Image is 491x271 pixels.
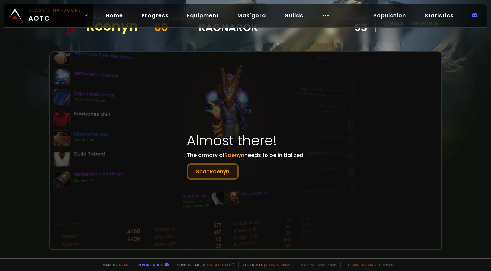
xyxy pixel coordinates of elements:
div: Roenyn [86,21,138,31]
p: The armory of needs to be initialized. [187,151,305,180]
a: a fan [119,262,129,267]
a: Classic HardcoreAOTC [4,4,93,27]
a: Guilds [279,9,308,22]
a: Buy me a coffee [202,262,234,267]
span: Ragnarok [199,23,258,32]
span: AOTC [28,7,81,23]
h1: Almost there! [187,130,305,151]
a: Terms [347,262,359,267]
a: Report a bug [138,262,163,267]
a: Consent [379,262,396,267]
a: Mak'gora [232,9,271,22]
span: Checkout [238,262,293,267]
span: Roenyn [225,151,244,159]
a: Privacy [362,262,376,267]
a: Population [368,9,411,22]
a: [DOMAIN_NAME] [264,262,293,267]
span: Support me, [173,262,234,267]
a: Statistics [419,9,459,22]
a: Home [101,9,128,22]
span: v. d752d5 - production [297,262,336,267]
small: Classic Hardcore [28,7,81,13]
a: Equipment [182,9,224,22]
button: ScanRoenyn [187,163,239,180]
div: guild [199,14,258,32]
span: Made by [99,262,129,267]
a: Progress [136,9,174,22]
